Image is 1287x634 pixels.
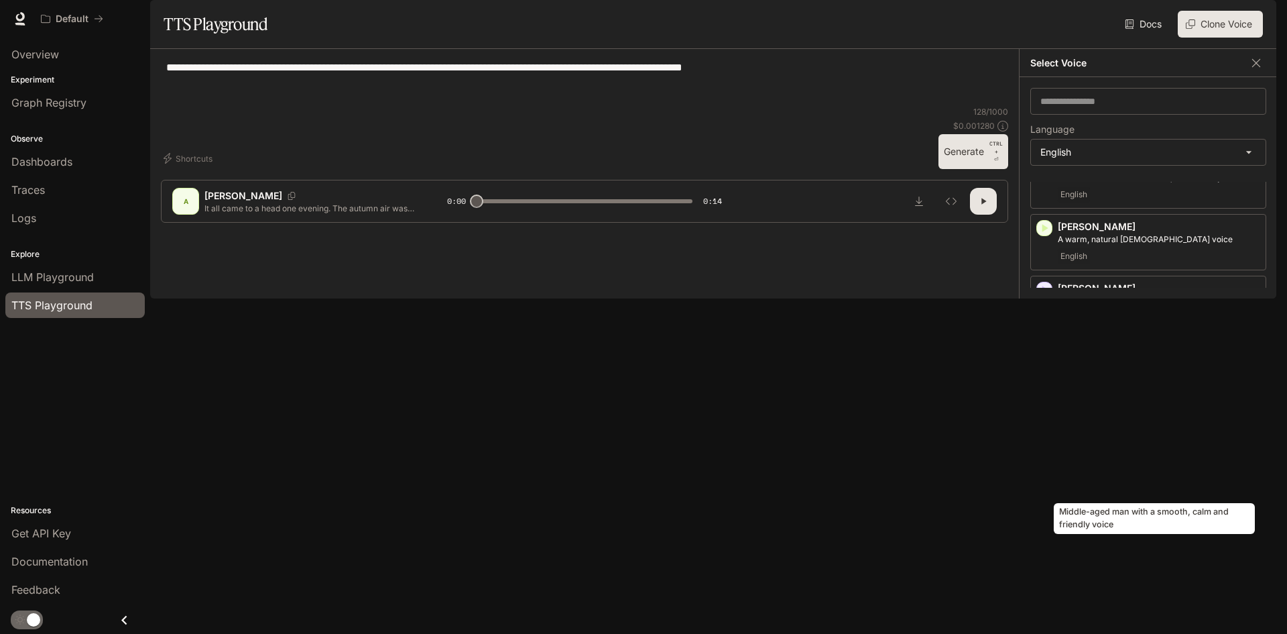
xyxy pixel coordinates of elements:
[953,120,995,131] p: $ 0.001280
[1031,140,1266,165] div: English
[282,192,301,200] button: Copy Voice ID
[1058,220,1260,233] p: [PERSON_NAME]
[938,188,965,215] button: Inspect
[989,140,1003,164] p: ⏎
[1058,282,1260,295] p: [PERSON_NAME]
[1058,233,1260,246] p: A warm, natural female voice
[1178,11,1263,38] button: Clone Voice
[1058,248,1090,264] span: English
[204,189,282,203] p: [PERSON_NAME]
[973,106,1008,117] p: 128 / 1000
[56,13,88,25] p: Default
[204,203,415,214] p: It all came to a head one evening. The autumn air was crisp as I sat on the park bench, my heart ...
[35,5,109,32] button: All workspaces
[1058,187,1090,203] span: English
[175,191,196,212] div: A
[938,134,1008,169] button: GenerateCTRL +⏎
[703,195,722,208] span: 0:14
[1054,503,1255,534] div: Middle-aged man with a smooth, calm and friendly voice
[164,11,267,38] h1: TTS Playground
[1122,11,1167,38] a: Docs
[989,140,1003,156] p: CTRL +
[906,188,932,215] button: Download audio
[1030,125,1075,134] p: Language
[161,148,218,169] button: Shortcuts
[447,195,466,208] span: 0:00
